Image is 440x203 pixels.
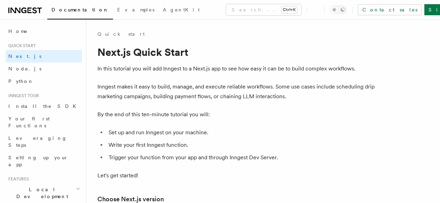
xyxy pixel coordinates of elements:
button: Search...Ctrl+K [226,4,301,15]
a: Contact sales [358,4,422,15]
h1: Next.js Quick Start [97,46,376,58]
span: Examples [117,7,154,12]
button: Local Development [6,183,82,203]
button: Toggle dark mode [330,6,347,14]
span: Home [8,28,28,35]
a: Leveraging Steps [6,132,82,151]
span: Install the SDK [8,103,80,109]
span: Next.js [8,53,41,59]
a: Node.js [6,62,82,75]
a: Python [6,75,82,87]
a: Install the SDK [6,100,82,112]
a: Documentation [47,2,113,19]
span: AgentKit [163,7,200,12]
span: Node.js [8,66,41,71]
p: Inngest makes it easy to build, manage, and execute reliable workflows. Some use cases include sc... [97,82,376,101]
kbd: Ctrl+K [281,6,297,13]
p: By the end of this ten-minute tutorial you will: [97,110,376,119]
li: Set up and run Inngest on your machine. [106,128,376,137]
span: Local Development [6,186,76,200]
span: Documentation [51,7,109,12]
a: AgentKit [159,2,204,19]
span: Setting up your app [8,155,68,167]
li: Trigger your function from your app and through Inngest Dev Server. [106,153,376,162]
span: Inngest tour [6,93,39,99]
a: Home [6,25,82,37]
span: Python [8,78,34,84]
p: In this tutorial you will add Inngest to a Next.js app to see how easy it can be to build complex... [97,64,376,74]
a: Quick start [97,31,145,37]
a: Next.js [6,50,82,62]
span: Features [6,176,29,182]
a: Examples [113,2,159,19]
p: Let's get started! [97,171,376,180]
li: Write your first Inngest function. [106,140,376,150]
span: Quick start [6,43,36,49]
a: Setting up your app [6,151,82,171]
span: Leveraging Steps [8,135,67,148]
a: Your first Functions [6,112,82,132]
span: Your first Functions [8,116,50,128]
